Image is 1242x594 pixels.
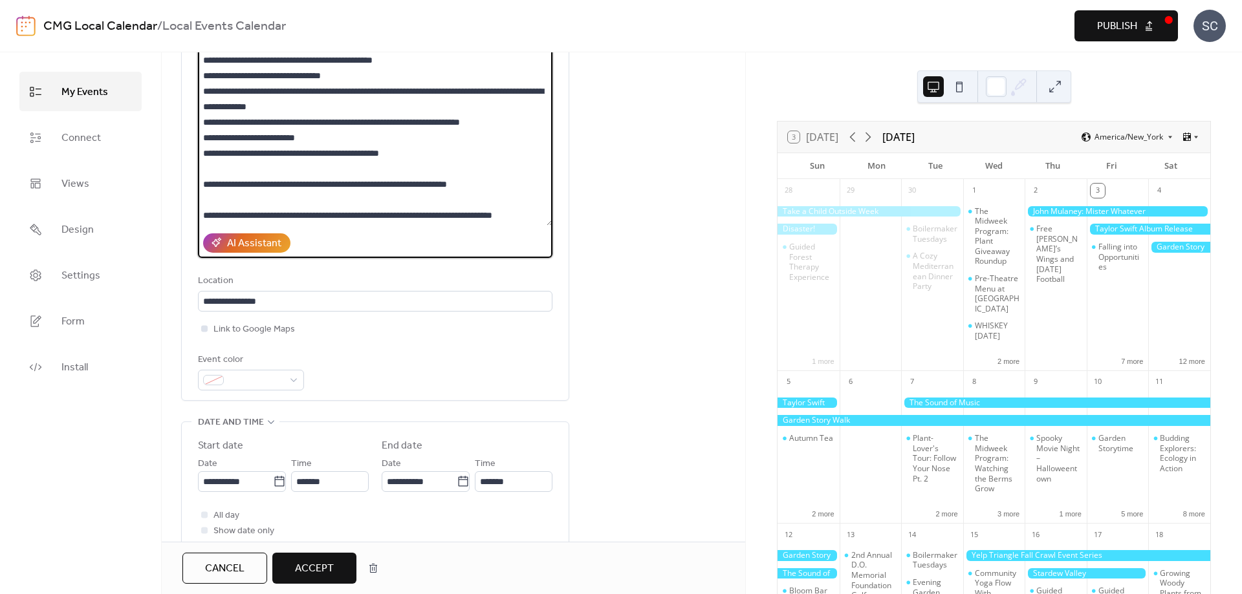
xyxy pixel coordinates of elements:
[975,433,1020,494] div: The Midweek Program: Watching the Berms Grow
[198,438,243,454] div: Start date
[1097,19,1137,34] span: Publish
[975,273,1020,313] div: Pre-Theatre Menu at [GEOGRAPHIC_DATA]
[182,553,267,584] button: Cancel
[901,224,963,244] div: Boilermaker Tuesdays
[162,14,286,39] b: Local Events Calendar
[901,251,963,291] div: A Cozy Mediterranean Dinner Party
[1091,527,1105,542] div: 17
[1025,206,1210,217] div: John Mulaney: Mister Whatever
[1178,507,1210,518] button: 8 more
[882,129,915,145] div: [DATE]
[1054,507,1087,518] button: 1 more
[781,375,796,389] div: 5
[16,16,36,36] img: logo
[788,153,847,179] div: Sun
[1152,375,1166,389] div: 11
[227,236,281,251] div: AI Assistant
[19,209,142,249] a: Design
[1098,433,1144,453] div: Garden Storytime
[61,266,100,286] span: Settings
[844,527,858,542] div: 13
[1087,433,1149,453] div: Garden Storytime
[61,357,88,377] span: Install
[905,527,919,542] div: 14
[295,561,334,577] span: Accept
[213,539,270,555] span: Hide end time
[778,550,840,561] div: Garden Story Walk
[967,375,981,389] div: 8
[901,398,1210,408] div: The Sound of Music
[1087,224,1210,235] div: Taylor Swift Album Release Celebration
[19,301,142,341] a: Form
[198,456,217,472] span: Date
[1029,375,1043,389] div: 9
[844,184,858,198] div: 29
[1025,224,1087,284] div: Free Gussie’s Wings and Thursday Football
[901,550,963,570] div: Boilermaker Tuesdays
[967,527,981,542] div: 15
[963,550,1210,561] div: Yelp Triangle Fall Crawl Event Series
[1116,355,1148,366] button: 7 more
[1087,242,1149,272] div: Falling into Opportunities
[906,153,964,179] div: Tue
[272,553,356,584] button: Accept
[1025,568,1148,579] div: Stardew Valley
[61,128,101,148] span: Connect
[913,550,958,570] div: Boilermaker Tuesdays
[967,184,981,198] div: 1
[963,273,1025,313] div: Pre-Theatre Menu at Alley Twenty Six
[913,433,958,483] div: Plant-Lover's Tour: Follow Your Nose Pt. 2
[963,321,1025,341] div: WHISKEY WEDNESDAY
[61,174,89,194] span: Views
[1029,184,1043,198] div: 2
[963,433,1025,494] div: The Midweek Program: Watching the Berms Grow
[778,568,840,579] div: The Sound of Music
[905,184,919,198] div: 30
[1141,153,1200,179] div: Sat
[203,233,290,253] button: AI Assistant
[964,153,1023,179] div: Wed
[913,224,958,244] div: Boilermaker Tuesdays
[1082,153,1141,179] div: Fri
[198,415,264,430] span: Date and time
[1152,527,1166,542] div: 18
[781,184,796,198] div: 28
[1029,527,1043,542] div: 16
[291,456,312,472] span: Time
[382,456,401,472] span: Date
[913,251,958,291] div: A Cozy Mediterranean Dinner Party
[61,82,108,102] span: My Events
[1091,375,1105,389] div: 10
[213,524,274,539] span: Show date only
[844,375,858,389] div: 6
[19,347,142,387] a: Install
[975,206,1020,267] div: The Midweek Program: Plant Giveaway Roundup
[198,273,550,289] div: Location
[1091,184,1105,198] div: 3
[901,433,963,483] div: Plant-Lover's Tour: Follow Your Nose Pt. 2
[1148,242,1210,253] div: Garden Story Walk
[963,206,1025,267] div: The Midweek Program: Plant Giveaway Roundup
[1023,153,1082,179] div: Thu
[19,118,142,157] a: Connect
[1174,355,1210,366] button: 12 more
[1098,242,1144,272] div: Falling into Opportunities
[1193,10,1226,42] div: SC
[930,507,963,518] button: 2 more
[778,224,840,235] div: Disaster!
[213,508,239,524] span: All day
[1074,10,1178,41] button: Publish
[19,164,142,203] a: Views
[157,14,162,39] b: /
[1095,133,1163,141] span: America/New_York
[807,507,839,518] button: 2 more
[205,561,245,577] span: Cancel
[778,415,1210,426] div: Garden Story Walk
[213,322,295,337] span: Link to Google Maps
[1148,433,1210,473] div: Budding Explorers: Ecology in Action
[61,220,94,240] span: Design
[198,352,301,368] div: Event color
[43,14,157,39] a: CMG Local Calendar
[778,206,963,217] div: Take a Child Outside Week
